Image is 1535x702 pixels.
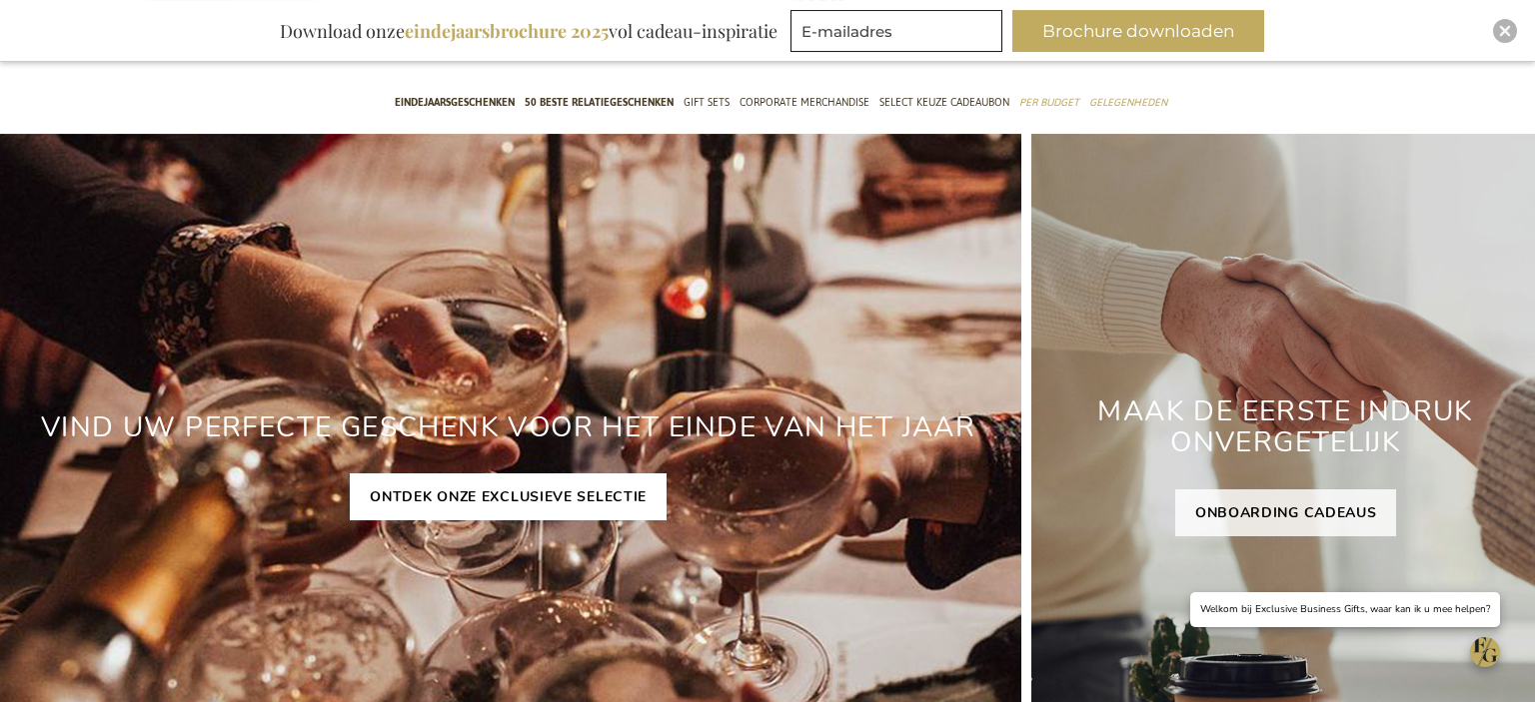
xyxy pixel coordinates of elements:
span: Select Keuze Cadeaubon [879,92,1009,113]
img: Close [1499,25,1511,37]
span: Gelegenheden [1089,92,1167,113]
a: ONBOARDING CADEAUS [1175,489,1397,536]
a: ONTDEK ONZE EXCLUSIEVE SELECTIE [350,473,667,520]
span: 50 beste relatiegeschenken [525,92,674,113]
input: E-mailadres [790,10,1002,52]
form: marketing offers and promotions [790,10,1008,58]
b: eindejaarsbrochure 2025 [405,19,609,43]
span: Eindejaarsgeschenken [395,92,515,113]
span: Per Budget [1019,92,1079,113]
button: Brochure downloaden [1012,10,1264,52]
span: Corporate Merchandise [740,92,869,113]
div: Close [1493,19,1517,43]
div: Download onze vol cadeau-inspiratie [271,10,786,52]
span: Gift Sets [684,92,730,113]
